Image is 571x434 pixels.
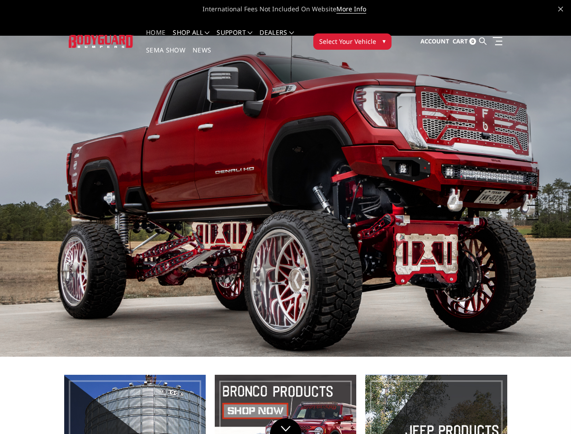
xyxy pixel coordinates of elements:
a: Home [146,29,165,47]
a: Support [217,29,252,47]
a: News [193,47,211,65]
span: 0 [469,38,476,45]
a: Cart 0 [453,29,476,54]
span: ▾ [382,36,386,46]
button: 3 of 5 [529,191,538,206]
a: shop all [173,29,209,47]
button: 2 of 5 [529,177,538,191]
button: 4 of 5 [529,206,538,220]
button: 5 of 5 [529,220,538,235]
span: Account [420,37,449,45]
span: Cart [453,37,468,45]
a: Account [420,29,449,54]
a: SEMA Show [146,47,185,65]
span: Select Your Vehicle [319,37,376,46]
a: Dealers [260,29,294,47]
button: 1 of 5 [529,162,538,177]
img: BODYGUARD BUMPERS [69,35,133,47]
a: More Info [336,5,366,14]
iframe: Chat Widget [526,391,571,434]
button: Select Your Vehicle [313,33,392,50]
